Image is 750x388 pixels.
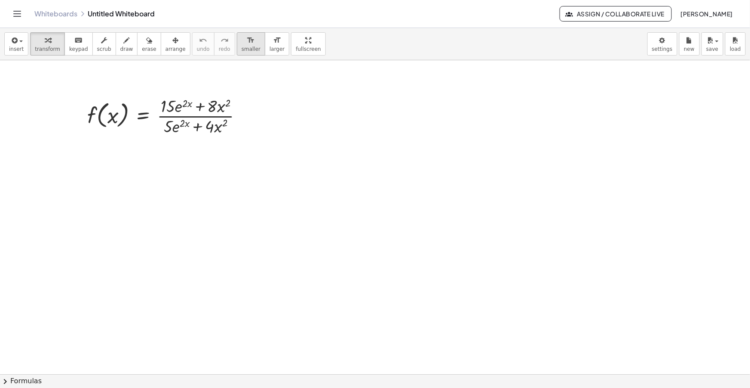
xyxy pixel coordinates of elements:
span: fullscreen [296,46,321,52]
span: transform [35,46,60,52]
button: format_sizesmaller [237,32,265,56]
button: undoundo [192,32,214,56]
button: load [725,32,746,56]
span: new [684,46,695,52]
button: Assign / Collaborate Live [560,6,672,22]
span: scrub [97,46,111,52]
i: keyboard [74,35,83,46]
button: redoredo [214,32,235,56]
span: settings [652,46,673,52]
button: [PERSON_NAME] [673,6,740,22]
i: undo [199,35,207,46]
button: keyboardkeypad [64,32,93,56]
button: settings [647,32,677,56]
span: insert [9,46,24,52]
button: format_sizelarger [265,32,289,56]
button: Toggle navigation [10,7,24,21]
button: arrange [161,32,190,56]
span: save [706,46,718,52]
span: redo [219,46,230,52]
span: keypad [69,46,88,52]
span: smaller [242,46,260,52]
span: larger [269,46,285,52]
button: new [679,32,700,56]
span: erase [142,46,156,52]
button: scrub [92,32,116,56]
button: fullscreen [291,32,325,56]
button: draw [116,32,138,56]
span: [PERSON_NAME] [680,10,733,18]
span: arrange [165,46,186,52]
i: format_size [273,35,281,46]
i: redo [220,35,229,46]
button: transform [30,32,65,56]
button: erase [137,32,161,56]
span: Assign / Collaborate Live [567,10,664,18]
button: save [701,32,723,56]
span: load [730,46,741,52]
span: draw [120,46,133,52]
button: insert [4,32,28,56]
i: format_size [247,35,255,46]
span: undo [197,46,210,52]
a: Whiteboards [34,9,77,18]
